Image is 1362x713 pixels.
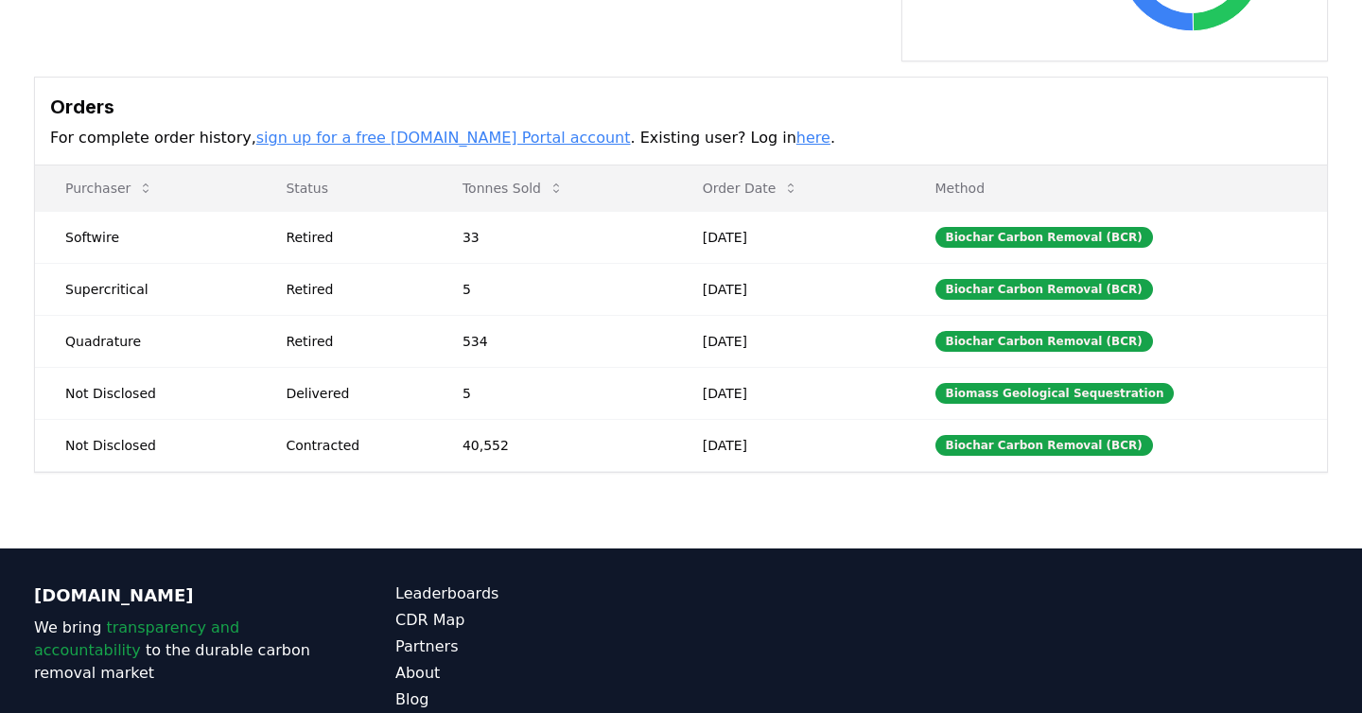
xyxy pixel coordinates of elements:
span: transparency and accountability [34,618,239,659]
a: CDR Map [395,609,681,632]
td: [DATE] [672,211,905,263]
a: About [395,662,681,685]
div: Biomass Geological Sequestration [935,383,1175,404]
div: Retired [286,280,417,299]
div: Retired [286,332,417,351]
td: 5 [432,367,672,419]
div: Delivered [286,384,417,403]
button: Tonnes Sold [447,169,579,207]
a: Partners [395,635,681,658]
div: Contracted [286,436,417,455]
td: [DATE] [672,315,905,367]
td: [DATE] [672,263,905,315]
td: [DATE] [672,367,905,419]
td: Supercritical [35,263,255,315]
td: Quadrature [35,315,255,367]
p: [DOMAIN_NAME] [34,583,320,609]
td: Softwire [35,211,255,263]
div: Retired [286,228,417,247]
a: Blog [395,688,681,711]
div: Biochar Carbon Removal (BCR) [935,331,1153,352]
div: Biochar Carbon Removal (BCR) [935,227,1153,248]
td: 40,552 [432,419,672,471]
button: Order Date [688,169,814,207]
div: Biochar Carbon Removal (BCR) [935,435,1153,456]
p: For complete order history, . Existing user? Log in . [50,127,1312,149]
td: 534 [432,315,672,367]
td: Not Disclosed [35,419,255,471]
a: sign up for a free [DOMAIN_NAME] Portal account [256,129,631,147]
td: [DATE] [672,419,905,471]
button: Purchaser [50,169,168,207]
p: We bring to the durable carbon removal market [34,617,320,685]
p: Method [920,179,1312,198]
p: Status [271,179,417,198]
td: Not Disclosed [35,367,255,419]
h3: Orders [50,93,1312,121]
td: 5 [432,263,672,315]
a: here [796,129,830,147]
a: Leaderboards [395,583,681,605]
div: Biochar Carbon Removal (BCR) [935,279,1153,300]
td: 33 [432,211,672,263]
